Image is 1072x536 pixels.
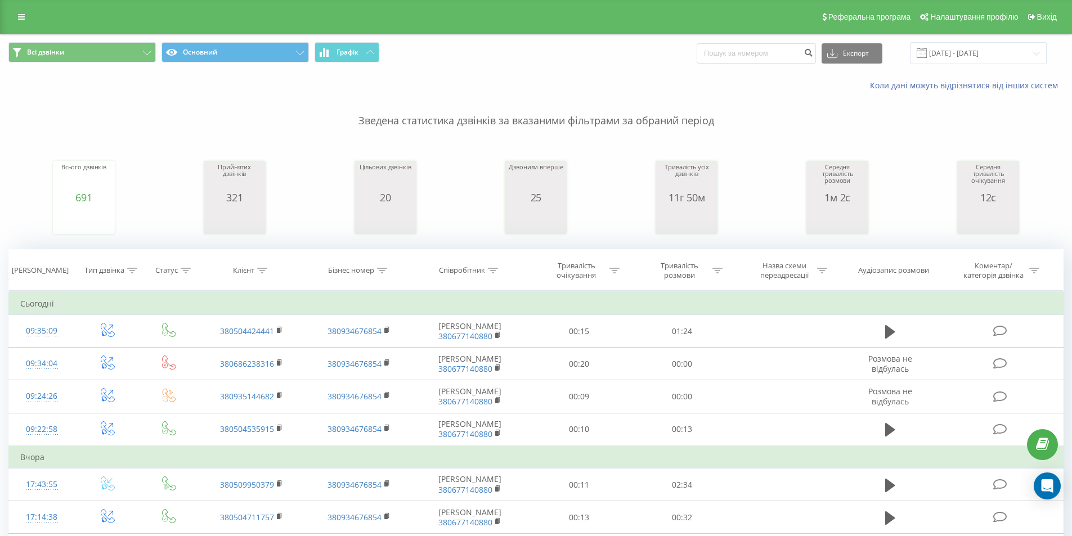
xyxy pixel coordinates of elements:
[412,469,528,501] td: [PERSON_NAME]
[27,48,64,57] span: Всі дзвінки
[828,12,911,21] span: Реферальна програма
[631,380,734,413] td: 00:00
[412,380,528,413] td: [PERSON_NAME]
[1034,472,1061,499] div: Open Intercom Messenger
[20,474,64,496] div: 17:43:55
[20,320,64,342] div: 09:35:09
[84,266,124,276] div: Тип дзвінка
[337,48,358,56] span: Графік
[20,385,64,407] div: 09:24:26
[809,192,865,203] div: 1м 2с
[438,484,492,495] a: 380677140880
[528,469,631,501] td: 00:11
[528,315,631,348] td: 00:15
[528,413,631,446] td: 00:10
[658,192,715,203] div: 11г 50м
[360,192,411,203] div: 20
[658,164,715,192] div: Тривалість усіх дзвінків
[328,424,382,434] a: 380934676854
[328,266,374,276] div: Бізнес номер
[439,266,485,276] div: Співробітник
[649,261,710,280] div: Тривалість розмови
[61,164,106,192] div: Всього дзвінків
[155,266,178,276] div: Статус
[328,512,382,523] a: 380934676854
[20,506,64,528] div: 17:14:38
[328,358,382,369] a: 380934676854
[328,326,382,336] a: 380934676854
[162,42,309,62] button: Основний
[8,42,156,62] button: Всі дзвінки
[8,91,1064,128] p: Зведена статистика дзвінків за вказаними фільтрами за обраний період
[9,446,1064,469] td: Вчора
[822,43,882,64] button: Експорт
[528,501,631,534] td: 00:13
[631,469,734,501] td: 02:34
[754,261,814,280] div: Назва схеми переадресації
[1037,12,1057,21] span: Вихід
[868,353,912,374] span: Розмова не відбулась
[9,292,1064,315] td: Сьогодні
[528,348,631,380] td: 00:20
[868,386,912,407] span: Розмова не відбулась
[631,501,734,534] td: 00:32
[207,192,263,203] div: 321
[631,413,734,446] td: 00:13
[438,517,492,528] a: 380677140880
[220,358,274,369] a: 380686238316
[233,266,254,276] div: Клієнт
[961,261,1026,280] div: Коментар/категорія дзвінка
[528,380,631,413] td: 00:09
[631,315,734,348] td: 01:24
[438,429,492,439] a: 380677140880
[220,479,274,490] a: 380509950379
[438,396,492,407] a: 380677140880
[809,164,865,192] div: Середня тривалість розмови
[328,391,382,402] a: 380934676854
[328,479,382,490] a: 380934676854
[960,164,1016,192] div: Середня тривалість очікування
[220,326,274,336] a: 380504424441
[20,418,64,440] div: 09:22:58
[930,12,1018,21] span: Налаштування профілю
[412,413,528,446] td: [PERSON_NAME]
[412,348,528,380] td: [PERSON_NAME]
[20,353,64,375] div: 09:34:04
[360,164,411,192] div: Цільових дзвінків
[546,261,607,280] div: Тривалість очікування
[870,80,1064,91] a: Коли дані можуть відрізнятися вiд інших систем
[12,266,69,276] div: [PERSON_NAME]
[631,348,734,380] td: 00:00
[315,42,379,62] button: Графік
[220,512,274,523] a: 380504711757
[960,192,1016,203] div: 12с
[858,266,929,276] div: Аудіозапис розмови
[207,164,263,192] div: Прийнятих дзвінків
[438,363,492,374] a: 380677140880
[697,43,816,64] input: Пошук за номером
[438,331,492,341] a: 380677140880
[509,164,563,192] div: Дзвонили вперше
[509,192,563,203] div: 25
[220,424,274,434] a: 380504535915
[220,391,274,402] a: 380935144682
[412,501,528,534] td: [PERSON_NAME]
[412,315,528,348] td: [PERSON_NAME]
[61,192,106,203] div: 691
